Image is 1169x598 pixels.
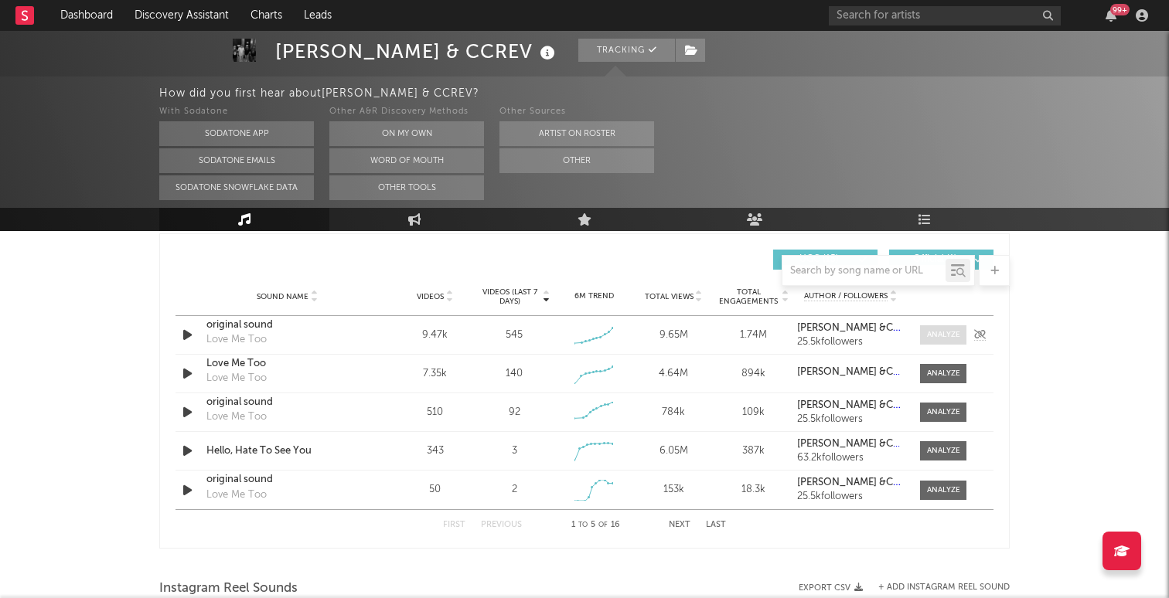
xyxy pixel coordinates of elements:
[417,292,444,301] span: Videos
[399,328,471,343] div: 9.47k
[797,477,918,488] strong: [PERSON_NAME] &CCREV
[275,39,559,64] div: [PERSON_NAME] & CCREV
[799,583,863,593] button: Export CSV
[797,477,905,488] a: [PERSON_NAME] &CCREV
[638,443,710,459] div: 6.05M
[506,366,523,382] div: 140
[329,175,484,200] button: Other Tools
[506,328,523,343] div: 545
[512,443,517,459] div: 3
[863,583,1010,592] div: + Add Instagram Reel Sound
[509,405,520,420] div: 92
[797,367,905,378] a: [PERSON_NAME] &CCREV
[159,175,314,200] button: Sodatone Snowflake Data
[578,39,675,62] button: Tracking
[206,318,368,333] a: original sound
[399,443,471,459] div: 343
[717,443,789,459] div: 387k
[257,292,308,301] span: Sound Name
[399,482,471,498] div: 50
[329,103,484,121] div: Other A&R Discovery Methods
[782,265,946,277] input: Search by song name or URL
[797,367,918,377] strong: [PERSON_NAME] &CCREV
[717,405,789,420] div: 109k
[206,395,368,410] a: original sound
[159,121,314,146] button: Sodatone App
[499,148,654,173] button: Other
[804,291,888,301] span: Author / Followers
[797,337,905,348] div: 25.5k followers
[797,400,918,410] strong: [PERSON_NAME] &CCREV
[797,491,905,502] div: 25.5k followers
[797,439,905,450] a: [PERSON_NAME] &CCREV
[206,443,368,459] a: Hello, Hate To See You
[206,409,267,425] div: Love Me Too
[638,405,710,420] div: 784k
[578,522,588,528] span: to
[797,453,905,464] div: 63.2k followers
[159,103,314,121] div: With Sodatone
[558,291,630,302] div: 6M Trend
[638,328,710,343] div: 9.65M
[553,516,638,535] div: 1 5 16
[889,250,993,270] button: Official(1)
[329,148,484,173] button: Word Of Mouth
[797,323,918,333] strong: [PERSON_NAME] &CCREV
[645,292,694,301] span: Total Views
[638,482,710,498] div: 153k
[206,356,368,372] a: Love Me Too
[206,332,267,348] div: Love Me Too
[159,579,298,598] span: Instagram Reel Sounds
[206,472,368,488] a: original sound
[773,250,878,270] button: UGC(15)
[499,103,654,121] div: Other Sources
[481,521,522,529] button: Previous
[797,439,918,449] strong: [PERSON_NAME] &CCREV
[878,583,1010,592] button: + Add Instagram Reel Sound
[829,6,1061,25] input: Search for artists
[717,328,789,343] div: 1.74M
[797,414,905,425] div: 25.5k followers
[797,400,905,411] a: [PERSON_NAME] &CCREV
[717,482,789,498] div: 18.3k
[598,522,608,528] span: of
[1110,4,1130,15] div: 99 +
[443,521,465,529] button: First
[206,371,267,386] div: Love Me Too
[399,366,471,382] div: 7.35k
[706,521,726,529] button: Last
[638,366,710,382] div: 4.64M
[479,287,541,306] span: Videos (last 7 days)
[329,121,484,146] button: On My Own
[1106,9,1116,22] button: 99+
[669,521,690,529] button: Next
[399,405,471,420] div: 510
[717,287,780,306] span: Total Engagements
[499,121,654,146] button: Artist on Roster
[797,323,905,334] a: [PERSON_NAME] &CCREV
[717,366,789,382] div: 894k
[159,84,1169,103] div: How did you first hear about [PERSON_NAME] & CCREV ?
[206,488,267,503] div: Love Me Too
[512,482,517,498] div: 2
[159,148,314,173] button: Sodatone Emails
